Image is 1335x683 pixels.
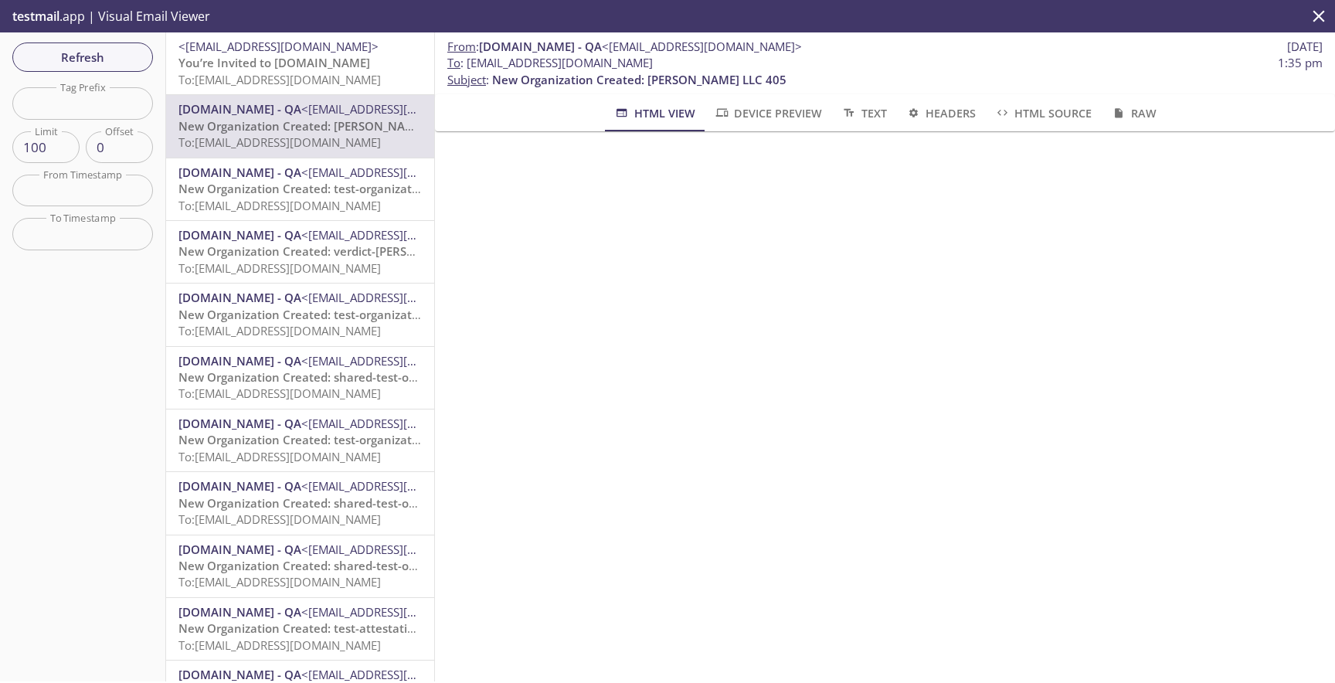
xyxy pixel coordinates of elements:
span: <[EMAIL_ADDRESS][DOMAIN_NAME]> [301,353,501,369]
div: [DOMAIN_NAME] - QA<[EMAIL_ADDRESS][DOMAIN_NAME]>New Organization Created: verdict-[PERSON_NAME]-1... [166,221,434,283]
span: <[EMAIL_ADDRESS][DOMAIN_NAME]> [301,604,501,620]
span: To: [EMAIL_ADDRESS][DOMAIN_NAME] [178,323,381,338]
div: [DOMAIN_NAME] - QA<[EMAIL_ADDRESS][DOMAIN_NAME]>New Organization Created: shared-test-organizatio... [166,535,434,597]
span: Subject [447,72,486,87]
span: To: [EMAIL_ADDRESS][DOMAIN_NAME] [178,198,381,213]
span: [DOMAIN_NAME] - QA [178,667,301,682]
span: <[EMAIL_ADDRESS][DOMAIN_NAME]> [301,478,501,494]
span: [DOMAIN_NAME] - QA [178,478,301,494]
div: [DOMAIN_NAME] - QA<[EMAIL_ADDRESS][DOMAIN_NAME]>New Organization Created: test-organization-asset... [166,158,434,220]
p: : [447,55,1323,88]
span: [DOMAIN_NAME] - QA [178,416,301,431]
span: To [447,55,460,70]
span: To: [EMAIL_ADDRESS][DOMAIN_NAME] [178,449,381,464]
div: [DOMAIN_NAME] - QA<[EMAIL_ADDRESS][DOMAIN_NAME]>New Organization Created: [PERSON_NAME] LLC 405To... [166,95,434,157]
span: To: [EMAIL_ADDRESS][DOMAIN_NAME] [178,574,381,590]
span: 1:35 pm [1278,55,1323,71]
span: : [EMAIL_ADDRESS][DOMAIN_NAME] [447,55,653,71]
span: <[EMAIL_ADDRESS][DOMAIN_NAME]> [301,542,501,557]
span: [DOMAIN_NAME] - QA [178,542,301,557]
span: You’re Invited to [DOMAIN_NAME] [178,55,370,70]
span: New Organization Created: [PERSON_NAME] LLC 405 [492,72,786,87]
span: New Organization Created: shared-test-organization-1.20250912.8 [178,369,552,385]
span: To: [EMAIL_ADDRESS][DOMAIN_NAME] [178,72,381,87]
span: New Organization Created: shared-test-organization-1.20250912.8 [178,558,552,573]
span: [DOMAIN_NAME] - QA [178,165,301,180]
span: New Organization Created: verdict-[PERSON_NAME]-1.20250912.8 [178,243,547,259]
span: Text [841,104,886,123]
span: <[EMAIL_ADDRESS][DOMAIN_NAME]> [301,227,501,243]
span: New Organization Created: test-organization-1.20250912.8 [178,307,509,322]
span: <[EMAIL_ADDRESS][DOMAIN_NAME]> [301,667,501,682]
span: HTML View [613,104,695,123]
span: : [447,39,802,55]
span: To: [EMAIL_ADDRESS][DOMAIN_NAME] [178,260,381,276]
div: [DOMAIN_NAME] - QA<[EMAIL_ADDRESS][DOMAIN_NAME]>New Organization Created: test-attestation-integr... [166,598,434,660]
span: [DOMAIN_NAME] - QA [178,604,301,620]
span: HTML Source [994,104,1092,123]
span: New Organization Created: test-organization-asset-flow-1.20250912.8 [178,181,570,196]
span: [DOMAIN_NAME] - QA [178,101,301,117]
span: <[EMAIL_ADDRESS][DOMAIN_NAME]> [301,416,501,431]
span: Device Preview [714,104,822,123]
span: [DOMAIN_NAME] - QA [479,39,602,54]
button: Refresh [12,42,153,72]
span: [DOMAIN_NAME] - QA [178,353,301,369]
span: <[EMAIL_ADDRESS][DOMAIN_NAME]> [301,290,501,305]
span: To: [EMAIL_ADDRESS][DOMAIN_NAME] [178,386,381,401]
span: [DATE] [1287,39,1323,55]
span: [DOMAIN_NAME] - QA [178,290,301,305]
span: Raw [1110,104,1156,123]
span: New Organization Created: test-organization-creation-full-flow-1.20250912.8 [178,432,609,447]
span: <[EMAIL_ADDRESS][DOMAIN_NAME]> [602,39,802,54]
div: [DOMAIN_NAME] - QA<[EMAIL_ADDRESS][DOMAIN_NAME]>New Organization Created: test-organization-creat... [166,409,434,471]
span: To: [EMAIL_ADDRESS][DOMAIN_NAME] [178,637,381,653]
span: New Organization Created: [PERSON_NAME] LLC 405 [178,118,473,134]
span: [DOMAIN_NAME] - QA [178,227,301,243]
div: [DOMAIN_NAME] - QA<[EMAIL_ADDRESS][DOMAIN_NAME]>New Organization Created: shared-test-organizatio... [166,472,434,534]
span: To: [EMAIL_ADDRESS][DOMAIN_NAME] [178,134,381,150]
div: <[EMAIL_ADDRESS][DOMAIN_NAME]>You’re Invited to [DOMAIN_NAME]To:[EMAIL_ADDRESS][DOMAIN_NAME] [166,32,434,94]
span: Headers [905,104,976,123]
span: testmail [12,8,59,25]
span: <[EMAIL_ADDRESS][DOMAIN_NAME]> [178,39,379,54]
span: <[EMAIL_ADDRESS][DOMAIN_NAME]> [301,101,501,117]
div: [DOMAIN_NAME] - QA<[EMAIL_ADDRESS][DOMAIN_NAME]>New Organization Created: shared-test-organizatio... [166,347,434,409]
span: New Organization Created: test-attestation-integration-org-1.20250912.8 [178,620,589,636]
span: To: [EMAIL_ADDRESS][DOMAIN_NAME] [178,511,381,527]
div: [DOMAIN_NAME] - QA<[EMAIL_ADDRESS][DOMAIN_NAME]>New Organization Created: test-organization-1.202... [166,284,434,345]
span: From [447,39,476,54]
span: <[EMAIL_ADDRESS][DOMAIN_NAME]> [301,165,501,180]
span: New Organization Created: shared-test-organization-1.20250912.8 [178,495,552,511]
span: Refresh [25,47,141,67]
